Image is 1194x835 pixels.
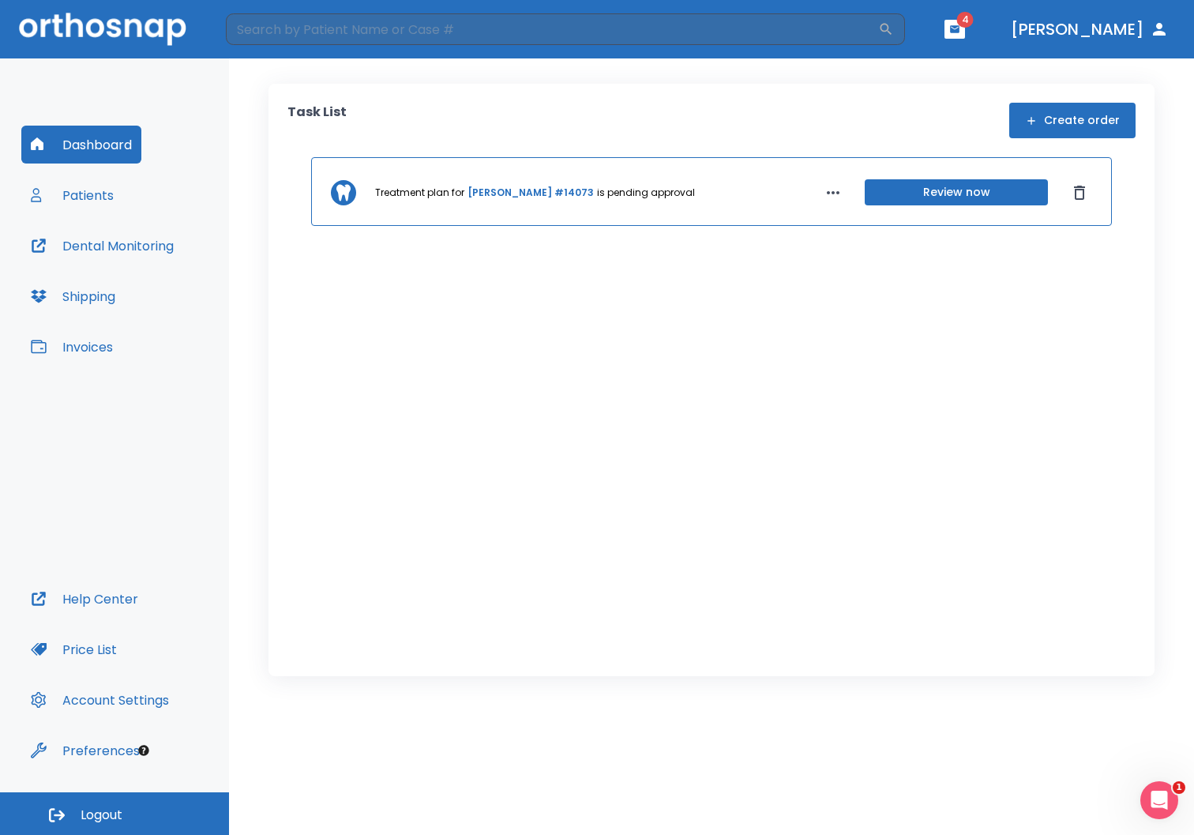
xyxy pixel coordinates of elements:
button: Dental Monitoring [21,227,183,265]
span: Logout [81,807,122,824]
input: Search by Patient Name or Case # [226,13,878,45]
a: [PERSON_NAME] #14073 [467,186,594,200]
img: Orthosnap [19,13,186,45]
button: Create order [1009,103,1136,138]
button: Review now [865,179,1048,205]
span: 4 [957,12,974,28]
button: Price List [21,630,126,668]
p: Treatment plan for [375,186,464,200]
button: Dashboard [21,126,141,164]
button: Preferences [21,732,149,769]
span: 1 [1173,781,1185,794]
button: Account Settings [21,681,178,719]
div: Tooltip anchor [137,743,151,758]
p: is pending approval [597,186,695,200]
button: Shipping [21,277,125,315]
iframe: Intercom live chat [1140,781,1178,819]
button: Invoices [21,328,122,366]
button: Dismiss [1067,180,1092,205]
p: Task List [287,103,347,138]
button: Help Center [21,580,148,618]
button: [PERSON_NAME] [1004,15,1175,43]
button: Patients [21,176,123,214]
